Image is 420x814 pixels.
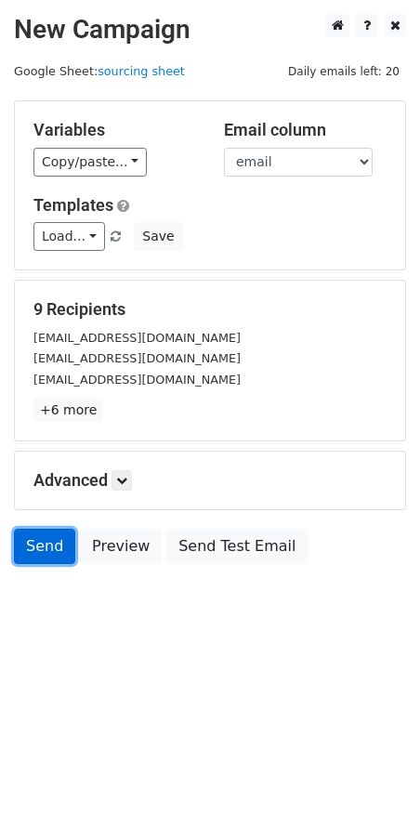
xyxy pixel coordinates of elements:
[282,64,406,78] a: Daily emails left: 20
[33,148,147,177] a: Copy/paste...
[33,120,196,140] h5: Variables
[166,529,308,564] a: Send Test Email
[33,299,387,320] h5: 9 Recipients
[282,61,406,82] span: Daily emails left: 20
[33,351,241,365] small: [EMAIL_ADDRESS][DOMAIN_NAME]
[134,222,182,251] button: Save
[33,373,241,387] small: [EMAIL_ADDRESS][DOMAIN_NAME]
[33,195,113,215] a: Templates
[33,399,103,422] a: +6 more
[224,120,387,140] h5: Email column
[14,529,75,564] a: Send
[33,222,105,251] a: Load...
[98,64,185,78] a: sourcing sheet
[14,64,185,78] small: Google Sheet:
[14,14,406,46] h2: New Campaign
[80,529,162,564] a: Preview
[33,331,241,345] small: [EMAIL_ADDRESS][DOMAIN_NAME]
[327,725,420,814] iframe: Chat Widget
[33,470,387,491] h5: Advanced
